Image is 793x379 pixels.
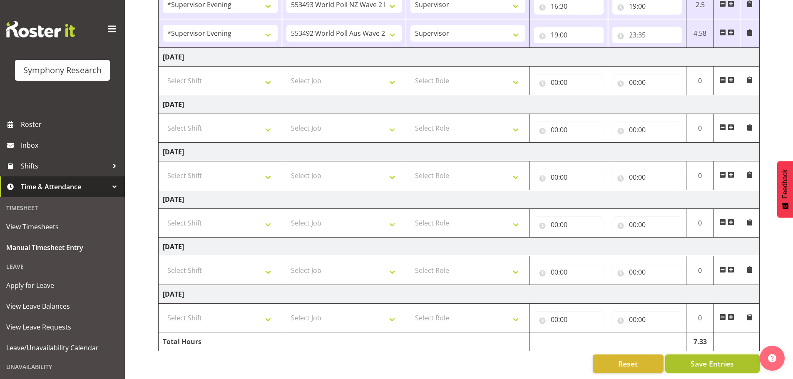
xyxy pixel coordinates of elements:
td: 7.33 [686,332,714,351]
input: Click to select... [612,169,682,186]
td: [DATE] [159,238,760,256]
a: Manual Timesheet Entry [2,237,123,258]
td: 0 [686,114,714,143]
td: 0 [686,209,714,238]
span: View Leave Balances [6,300,119,312]
input: Click to select... [534,264,604,280]
input: Click to select... [534,74,604,91]
input: Click to select... [612,27,682,43]
div: Symphony Research [23,64,102,77]
span: Apply for Leave [6,279,119,292]
td: 0 [686,304,714,332]
input: Click to select... [534,216,604,233]
td: [DATE] [159,143,760,161]
span: Roster [21,118,121,131]
span: Save Entries [691,358,734,369]
img: help-xxl-2.png [768,354,776,362]
a: View Timesheets [2,216,123,237]
span: Reset [618,358,638,369]
input: Click to select... [534,121,604,138]
td: [DATE] [159,190,760,209]
input: Click to select... [534,311,604,328]
a: View Leave Balances [2,296,123,317]
input: Click to select... [612,74,682,91]
a: View Leave Requests [2,317,123,337]
input: Click to select... [612,264,682,280]
img: Rosterit website logo [6,21,75,37]
td: 0 [686,67,714,95]
span: Manual Timesheet Entry [6,241,119,254]
td: [DATE] [159,285,760,304]
a: Leave/Unavailability Calendar [2,337,123,358]
button: Save Entries [665,354,760,373]
span: View Leave Requests [6,321,119,333]
span: Shifts [21,160,108,172]
td: [DATE] [159,48,760,67]
span: View Timesheets [6,220,119,233]
button: Feedback - Show survey [777,161,793,218]
span: Inbox [21,139,121,151]
span: Feedback [781,169,789,198]
span: Leave/Unavailability Calendar [6,342,119,354]
input: Click to select... [534,27,604,43]
td: [DATE] [159,95,760,114]
td: 0 [686,161,714,190]
td: Total Hours [159,332,282,351]
td: 4.58 [686,19,714,48]
div: Timesheet [2,199,123,216]
input: Click to select... [534,169,604,186]
input: Click to select... [612,311,682,328]
span: Time & Attendance [21,181,108,193]
button: Reset [593,354,664,373]
input: Click to select... [612,216,682,233]
a: Apply for Leave [2,275,123,296]
input: Click to select... [612,121,682,138]
div: Leave [2,258,123,275]
td: 0 [686,256,714,285]
div: Unavailability [2,358,123,375]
